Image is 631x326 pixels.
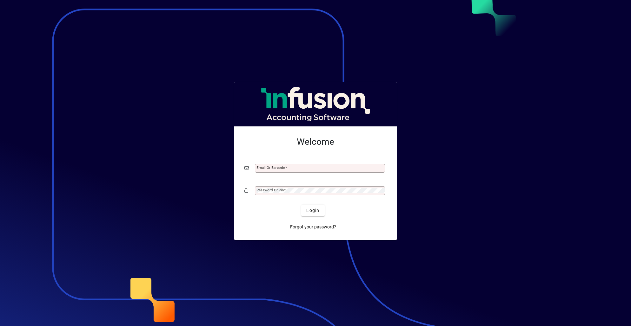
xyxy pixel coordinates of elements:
[288,221,339,233] a: Forgot your password?
[244,137,387,147] h2: Welcome
[256,188,284,192] mat-label: Password or Pin
[301,205,324,216] button: Login
[306,207,319,214] span: Login
[256,165,285,170] mat-label: Email or Barcode
[290,224,336,230] span: Forgot your password?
